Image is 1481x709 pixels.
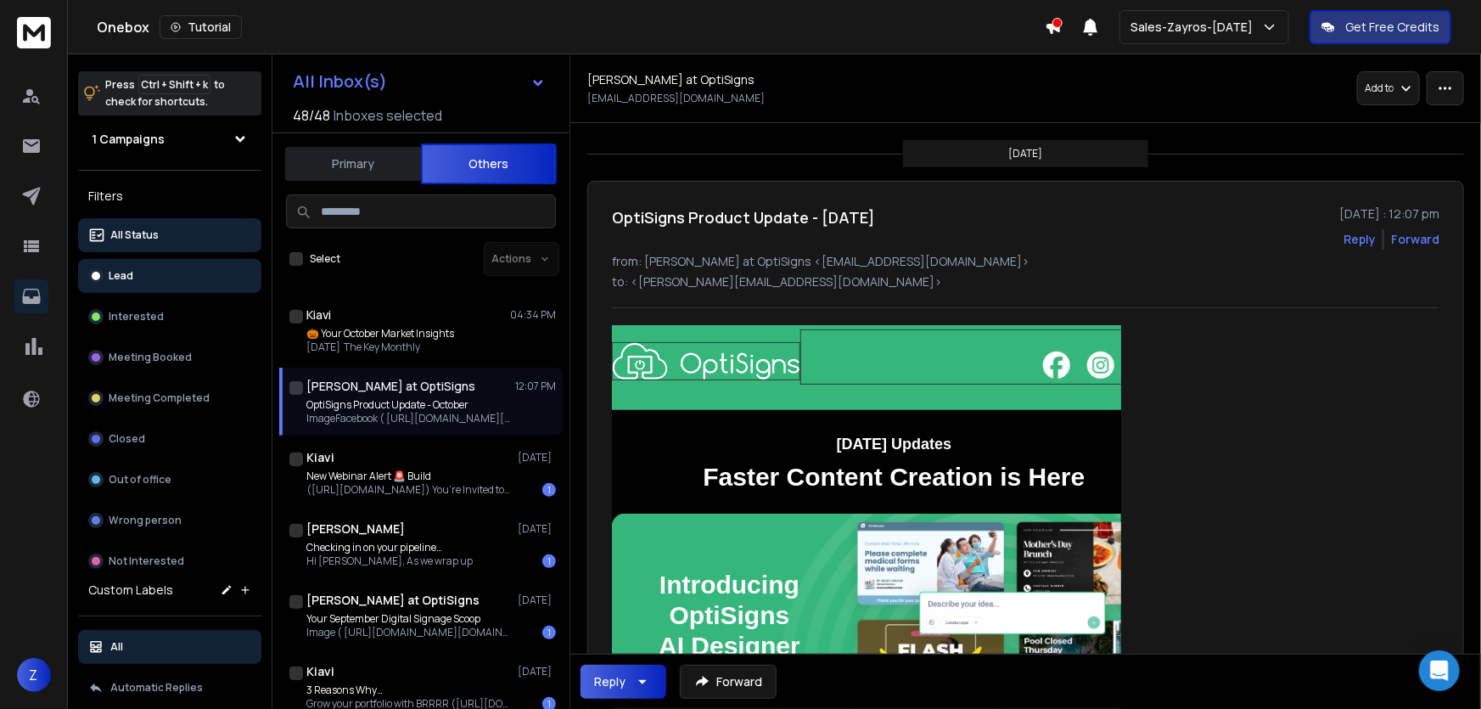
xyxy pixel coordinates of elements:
[518,594,556,607] p: [DATE]
[110,681,203,695] p: Automatic Replies
[1310,10,1451,44] button: Get Free Credits
[680,665,777,699] button: Forward
[78,218,261,252] button: All Status
[306,412,510,425] p: ImageFacebook ( [URL][DOMAIN_NAME][DOMAIN_NAME] )Instagram ( [URL][DOMAIN_NAME][DOMAIN_NAME] )Lin...
[306,398,510,412] p: OptiSigns Product Update - October
[92,131,165,148] h1: 1 Campaigns
[78,122,261,156] button: 1 Campaigns
[78,184,261,208] h3: Filters
[837,436,952,453] strong: [DATE] Updates
[109,391,210,405] p: Meeting Completed
[594,673,625,690] div: Reply
[78,300,261,334] button: Interested
[310,252,340,266] label: Select
[17,658,51,692] button: Z
[1043,352,1070,379] img: Facebook
[1391,231,1439,248] div: Forward
[78,504,261,537] button: Wrong person
[587,71,755,88] h1: [PERSON_NAME] at OptiSigns
[293,73,387,90] h1: All Inbox(s)
[293,105,330,126] span: 48 / 48
[306,340,454,354] p: [DATE] The Key Monthly
[1130,19,1259,36] p: Sales-Zayros-[DATE]
[421,143,557,184] button: Others
[703,463,1085,491] strong: Faster Content Creation is Here
[659,571,806,629] strong: Introducing OptiSigns
[581,665,666,699] button: Reply
[306,626,510,639] p: Image ( [URL][DOMAIN_NAME][DOMAIN_NAME] ) Facebook ( [URL][DOMAIN_NAME][DOMAIN_NAME] )Instagram (...
[110,228,159,242] p: All Status
[78,340,261,374] button: Meeting Booked
[306,612,510,626] p: Your September Digital Signage Scoop
[285,145,421,183] button: Primary
[279,65,559,98] button: All Inbox(s)
[78,422,261,456] button: Closed
[78,381,261,415] button: Meeting Completed
[1339,205,1439,222] p: [DATE] : 12:07 pm
[1087,352,1114,379] img: Instagram
[306,592,480,609] h1: [PERSON_NAME] at OptiSigns
[105,76,225,110] p: Press to check for shortcuts.
[587,92,765,105] p: [EMAIL_ADDRESS][DOMAIN_NAME]
[306,470,510,483] p: New Webinar Alert 🚨 Build
[612,205,875,229] h1: OptiSigns Product Update - [DATE]
[160,15,242,39] button: Tutorial
[1365,82,1394,95] p: Add to
[306,684,510,697] p: 3 Reasons Why…
[306,449,334,466] h1: Kiavi
[109,310,164,324] p: Interested
[518,665,556,678] p: [DATE]
[97,15,1045,39] div: Onebox
[306,307,331,324] h1: Kiavi
[109,351,192,364] p: Meeting Booked
[542,483,556,497] div: 1
[306,327,454,340] p: 🎃 Your October Market Insights
[542,626,556,639] div: 1
[109,554,184,568] p: Not Interested
[109,432,145,446] p: Closed
[306,541,473,554] p: Checking in on your pipeline…
[306,554,473,568] p: Hi [PERSON_NAME], As we wrap up
[1345,19,1439,36] p: Get Free Credits
[510,308,556,322] p: 04:34 PM
[306,520,405,537] h1: [PERSON_NAME]
[518,522,556,536] p: [DATE]
[659,632,800,660] strong: AI Designer
[78,544,261,578] button: Not Interested
[334,105,442,126] h3: Inboxes selected
[515,380,556,393] p: 12:07 PM
[109,473,171,487] p: Out of office
[542,554,556,568] div: 1
[613,343,799,380] img: Image
[1008,147,1042,160] p: [DATE]
[306,378,475,395] h1: [PERSON_NAME] at OptiSigns
[110,640,123,654] p: All
[78,630,261,664] button: All
[612,253,1439,270] p: from: [PERSON_NAME] at OptiSigns <[EMAIL_ADDRESS][DOMAIN_NAME]>
[518,451,556,464] p: [DATE]
[78,671,261,705] button: Automatic Replies
[78,259,261,293] button: Lead
[138,75,210,94] span: Ctrl + Shift + k
[612,273,1439,290] p: to: <[PERSON_NAME][EMAIL_ADDRESS][DOMAIN_NAME]>
[306,483,510,497] p: ([URL][DOMAIN_NAME]) You’re Invited to Our Upcoming
[1344,231,1376,248] button: Reply
[109,514,182,527] p: Wrong person
[1419,650,1460,691] div: Open Intercom Messenger
[88,582,173,599] h3: Custom Labels
[78,463,261,497] button: Out of office
[109,269,133,283] p: Lead
[306,663,334,680] h1: Kiavi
